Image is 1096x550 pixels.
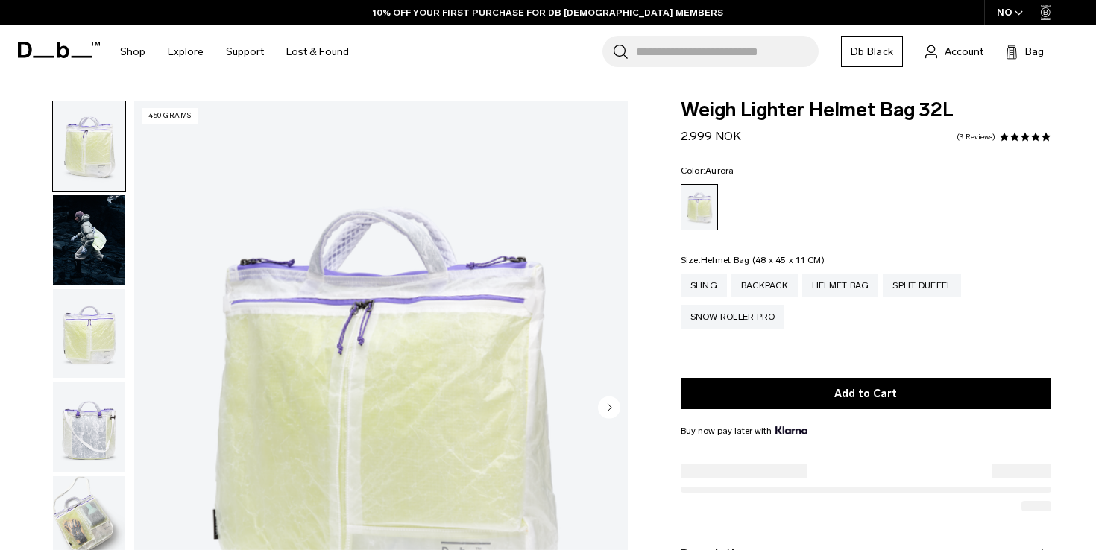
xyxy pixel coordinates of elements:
span: Bag [1025,44,1044,60]
a: Helmet Bag [802,274,879,297]
span: Aurora [705,165,734,176]
a: 3 reviews [957,133,995,141]
button: Weigh_Lighter_Helmetbag_32L_Lifestyle.png [52,195,126,285]
span: Weigh Lighter Helmet Bag 32L [681,101,1051,120]
span: Account [945,44,983,60]
span: Helmet Bag (48 x 45 x 11 CM) [701,255,825,265]
button: Add to Cart [681,378,1051,409]
button: Weigh_Lighter_Helmet_Bag_32L_1.png [52,101,126,192]
a: Snow Roller Pro [681,305,785,329]
button: Weigh_Lighter_Helmet_Bag_32L_2.png [52,288,126,379]
a: Account [925,42,983,60]
a: Sling [681,274,727,297]
a: Explore [168,25,204,78]
img: Weigh_Lighter_Helmetbag_32L_Lifestyle.png [53,195,125,285]
button: Bag [1006,42,1044,60]
a: Lost & Found [286,25,349,78]
a: Backpack [731,274,798,297]
a: Support [226,25,264,78]
a: Aurora [681,184,718,230]
p: 450 grams [142,108,198,124]
a: 10% OFF YOUR FIRST PURCHASE FOR DB [DEMOGRAPHIC_DATA] MEMBERS [373,6,723,19]
img: Weigh_Lighter_Helmet_Bag_32L_2.png [53,289,125,379]
img: {"height" => 20, "alt" => "Klarna"} [775,426,807,434]
a: Shop [120,25,145,78]
span: 2.999 NOK [681,129,741,143]
img: Weigh_Lighter_Helmet_Bag_32L_1.png [53,101,125,191]
button: Weigh_Lighter_Helmet_Bag_32L_3.png [52,382,126,472]
nav: Main Navigation [109,25,360,78]
legend: Color: [681,166,734,175]
legend: Size: [681,256,825,265]
img: Weigh_Lighter_Helmet_Bag_32L_3.png [53,382,125,472]
a: Split Duffel [883,274,961,297]
span: Buy now pay later with [681,424,807,437]
a: Db Black [841,36,903,67]
button: Next slide [598,396,620,421]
